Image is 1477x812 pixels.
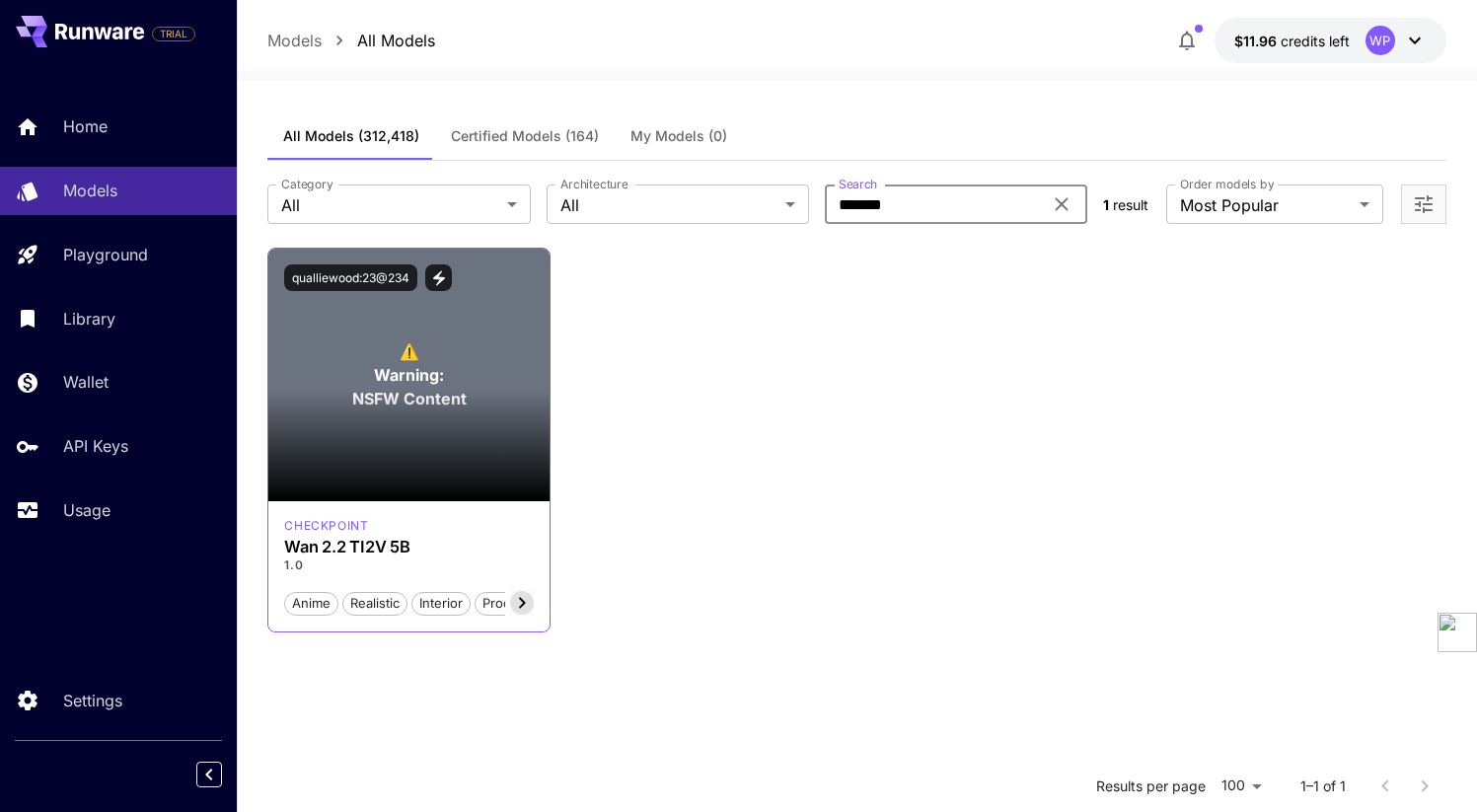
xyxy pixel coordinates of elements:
[283,127,419,145] span: All Models (312,418)
[475,590,538,616] button: Product
[63,114,108,138] p: Home
[63,179,117,202] p: Models
[357,29,435,52] a: All Models
[1215,18,1446,63] button: $11.9645WP
[412,594,470,614] span: Interior
[425,264,452,291] button: View trigger words
[267,29,322,52] a: Models
[196,762,222,787] button: Collapse sidebar
[267,29,435,52] nav: breadcrumb
[1234,33,1281,49] span: $11.96
[284,538,534,556] h3: Wan 2.2 TI2V 5B
[630,127,727,145] span: My Models (0)
[1438,613,1477,652] img: side-widget.svg
[560,193,777,217] span: All
[1180,193,1352,217] span: Most Popular
[63,498,111,522] p: Usage
[343,594,406,614] span: Realistic
[560,176,628,192] label: Architecture
[63,689,122,712] p: Settings
[1234,31,1350,51] div: $11.9645
[1281,33,1350,49] span: credits left
[839,176,877,192] label: Search
[285,594,337,614] span: Anime
[268,249,550,501] div: To view NSFW models, adjust the filter settings and toggle the option on.
[411,590,471,616] button: Interior
[352,387,467,410] span: NSFW Content
[1096,776,1206,796] p: Results per page
[1180,176,1274,192] label: Order models by
[1366,26,1395,55] div: WP
[1214,772,1269,800] div: 100
[153,27,194,41] span: TRIAL
[284,590,338,616] button: Anime
[63,243,148,266] p: Playground
[211,757,237,792] div: Collapse sidebar
[284,517,368,535] p: checkpoint
[1300,776,1346,796] p: 1–1 of 1
[451,127,599,145] span: Certified Models (164)
[63,434,128,458] p: API Keys
[400,339,419,363] span: ⚠️
[284,517,368,535] div: HiDream Fast
[281,193,498,217] span: All
[374,363,444,387] span: Warning:
[342,590,407,616] button: Realistic
[1113,196,1148,213] span: result
[476,594,537,614] span: Product
[63,370,109,394] p: Wallet
[1103,196,1109,213] span: 1
[1412,192,1436,217] button: Open more filters
[284,556,534,574] p: 1.0
[281,176,333,192] label: Category
[284,264,417,291] button: qualliewood:23@234
[152,22,195,45] span: Add your payment card to enable full platform functionality.
[63,307,115,331] p: Library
